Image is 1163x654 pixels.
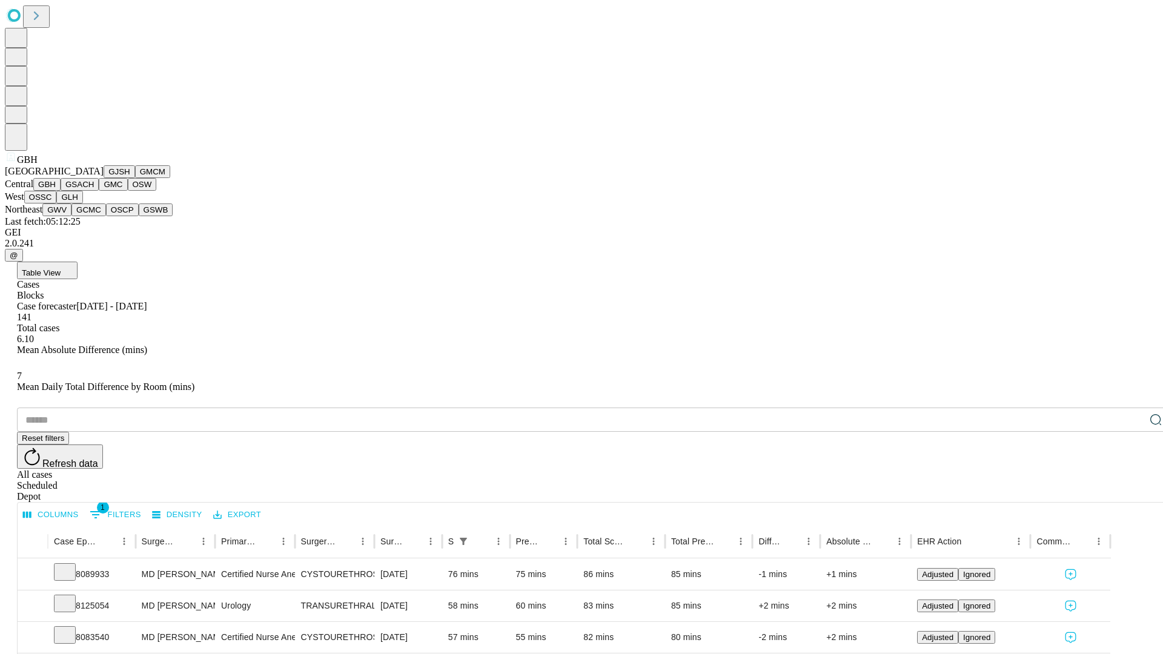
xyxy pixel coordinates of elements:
span: Adjusted [922,633,953,642]
button: GWV [42,203,71,216]
button: Density [149,506,205,524]
div: CYSTOURETHROSCOPY [MEDICAL_DATA] WITH [MEDICAL_DATA] AND OR FULGURATION LESION [301,622,368,653]
button: GSACH [61,178,99,191]
div: 60 mins [516,590,572,621]
span: Mean Absolute Difference (mins) [17,345,147,355]
button: OSW [128,178,157,191]
button: Sort [405,533,422,550]
span: [GEOGRAPHIC_DATA] [5,166,104,176]
button: Table View [17,262,78,279]
button: Menu [422,533,439,550]
span: Total cases [17,323,59,333]
span: 1 [97,501,109,514]
div: 86 mins [583,559,659,590]
button: Menu [1090,533,1107,550]
div: TRANSURETHRAL RESECTION [MEDICAL_DATA] ELECTROSURGICAL [301,590,368,621]
button: Menu [116,533,133,550]
span: Ignored [963,570,990,579]
button: Expand [24,564,42,586]
div: Certified Nurse Anesthetist [221,559,288,590]
div: +2 mins [826,590,905,621]
div: Scheduled In Room Duration [448,537,454,546]
div: Total Predicted Duration [671,537,715,546]
div: 82 mins [583,622,659,653]
button: GLH [56,191,82,203]
button: Ignored [958,568,995,581]
button: Menu [490,533,507,550]
button: Sort [783,533,800,550]
span: Reset filters [22,434,64,443]
button: @ [5,249,23,262]
div: EHR Action [917,537,961,546]
button: GMC [99,178,127,191]
button: GSWB [139,203,173,216]
button: OSSC [24,191,57,203]
div: Urology [221,590,288,621]
button: Sort [715,533,732,550]
div: 1 active filter [455,533,472,550]
button: Menu [891,533,908,550]
button: Sort [473,533,490,550]
button: Menu [1010,533,1027,550]
div: MD [PERSON_NAME] [142,559,209,590]
div: [DATE] [380,559,436,590]
div: 58 mins [448,590,504,621]
span: @ [10,251,18,260]
span: Ignored [963,633,990,642]
button: Menu [354,533,371,550]
div: 8089933 [54,559,130,590]
div: [DATE] [380,622,436,653]
button: Sort [337,533,354,550]
div: MD [PERSON_NAME] [142,622,209,653]
button: Menu [557,533,574,550]
span: Adjusted [922,570,953,579]
span: GBH [17,154,38,165]
button: Select columns [20,506,82,524]
button: Export [210,506,264,524]
div: +2 mins [758,590,814,621]
div: GEI [5,227,1158,238]
div: 85 mins [671,559,747,590]
div: -1 mins [758,559,814,590]
div: CYSTOURETHROSCOPY WITH FULGURATION LARGE BLADDER TUMOR [301,559,368,590]
div: Surgery Date [380,537,404,546]
button: Sort [258,533,275,550]
button: Sort [99,533,116,550]
div: 8125054 [54,590,130,621]
span: Northeast [5,204,42,214]
button: Adjusted [917,568,958,581]
div: +2 mins [826,622,905,653]
button: Ignored [958,631,995,644]
button: Adjusted [917,599,958,612]
div: 80 mins [671,622,747,653]
button: Expand [24,596,42,617]
div: 76 mins [448,559,504,590]
span: 7 [17,371,22,381]
span: Table View [22,268,61,277]
div: [DATE] [380,590,436,621]
div: 2.0.241 [5,238,1158,249]
button: Ignored [958,599,995,612]
button: Menu [800,533,817,550]
button: Sort [540,533,557,550]
span: Ignored [963,601,990,610]
button: Menu [645,533,662,550]
div: Difference [758,537,782,546]
button: Show filters [87,505,144,524]
span: Case forecaster [17,301,76,311]
button: Sort [1073,533,1090,550]
button: Refresh data [17,444,103,469]
button: GJSH [104,165,135,178]
button: Sort [628,533,645,550]
div: MD [PERSON_NAME] [142,590,209,621]
button: Sort [963,533,979,550]
div: 85 mins [671,590,747,621]
button: Menu [732,533,749,550]
button: GCMC [71,203,106,216]
button: Show filters [455,533,472,550]
div: Absolute Difference [826,537,873,546]
button: Sort [178,533,195,550]
button: Adjusted [917,631,958,644]
div: 57 mins [448,622,504,653]
button: Reset filters [17,432,69,444]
